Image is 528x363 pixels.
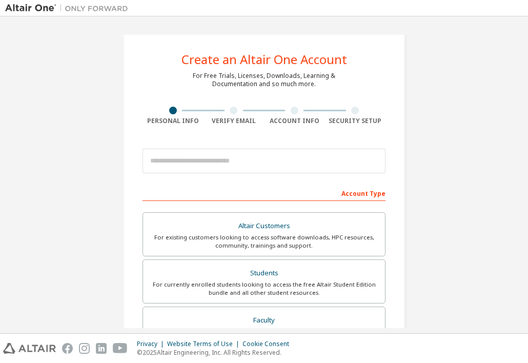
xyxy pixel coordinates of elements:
[113,343,128,354] img: youtube.svg
[96,343,107,354] img: linkedin.svg
[264,117,325,125] div: Account Info
[3,343,56,354] img: altair_logo.svg
[204,117,265,125] div: Verify Email
[62,343,73,354] img: facebook.svg
[143,117,204,125] div: Personal Info
[167,340,242,348] div: Website Terms of Use
[79,343,90,354] img: instagram.svg
[149,219,379,233] div: Altair Customers
[149,233,379,250] div: For existing customers looking to access software downloads, HPC resources, community, trainings ...
[137,348,295,357] p: © 2025 Altair Engineering, Inc. All Rights Reserved.
[149,327,379,344] div: For faculty & administrators of academic institutions administering students and accessing softwa...
[193,72,335,88] div: For Free Trials, Licenses, Downloads, Learning & Documentation and so much more.
[242,340,295,348] div: Cookie Consent
[5,3,133,13] img: Altair One
[149,266,379,280] div: Students
[143,185,385,201] div: Account Type
[149,313,379,328] div: Faculty
[137,340,167,348] div: Privacy
[149,280,379,297] div: For currently enrolled students looking to access the free Altair Student Edition bundle and all ...
[325,117,386,125] div: Security Setup
[181,53,347,66] div: Create an Altair One Account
